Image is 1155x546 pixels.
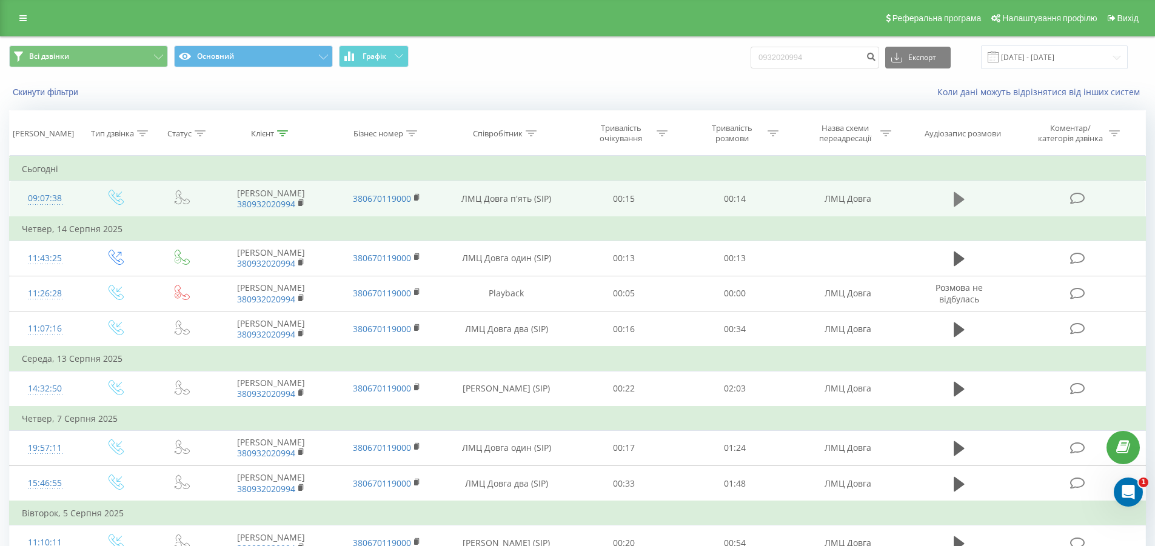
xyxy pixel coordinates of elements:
[363,52,386,61] span: Графік
[29,52,69,61] span: Всі дзвінки
[680,276,791,311] td: 00:00
[237,198,295,210] a: 380932020994
[790,466,905,502] td: ЛМЦ Довга
[237,388,295,399] a: 380932020994
[10,157,1146,181] td: Сьогодні
[237,293,295,305] a: 380932020994
[353,442,411,453] a: 380670119000
[925,128,1001,139] div: Аудіозапис розмови
[790,371,905,407] td: ЛМЦ Довга
[569,311,680,347] td: 00:16
[353,128,403,139] div: Бізнес номер
[22,471,69,495] div: 15:46:55
[22,377,69,401] div: 14:32:50
[237,483,295,494] a: 380932020994
[10,407,1146,431] td: Четвер, 7 Серпня 2025
[812,123,877,144] div: Назва схеми переадресації
[10,501,1146,525] td: Вівторок, 5 Серпня 2025
[167,128,192,139] div: Статус
[680,430,791,465] td: 01:24
[680,241,791,276] td: 00:13
[885,47,951,68] button: Експорт
[444,241,569,276] td: ЛМЦ Довга один (SIP)
[339,45,409,67] button: Графік
[444,181,569,217] td: ЛМЦ Довга п'ять (SIP)
[569,430,680,465] td: 00:17
[790,181,905,217] td: ЛМЦ Довга
[1139,478,1148,487] span: 1
[91,128,134,139] div: Тип дзвінка
[237,447,295,459] a: 380932020994
[10,217,1146,241] td: Четвер, 14 Серпня 2025
[213,276,329,311] td: [PERSON_NAME]
[444,371,569,407] td: [PERSON_NAME] (SIP)
[892,13,982,23] span: Реферальна програма
[353,382,411,394] a: 380670119000
[9,87,84,98] button: Скинути фільтри
[680,181,791,217] td: 00:14
[569,371,680,407] td: 00:22
[22,187,69,210] div: 09:07:38
[790,311,905,347] td: ЛМЦ Довга
[444,466,569,502] td: ЛМЦ Довга два (SIP)
[22,247,69,270] div: 11:43:25
[569,181,680,217] td: 00:15
[1035,123,1106,144] div: Коментар/категорія дзвінка
[353,323,411,335] a: 380670119000
[444,276,569,311] td: Playback
[790,276,905,311] td: ЛМЦ Довга
[213,466,329,502] td: [PERSON_NAME]
[353,478,411,489] a: 380670119000
[22,317,69,341] div: 11:07:16
[353,252,411,264] a: 380670119000
[213,371,329,407] td: [PERSON_NAME]
[22,436,69,460] div: 19:57:11
[680,466,791,502] td: 01:48
[444,311,569,347] td: ЛМЦ Довга два (SIP)
[700,123,765,144] div: Тривалість розмови
[251,128,274,139] div: Клієнт
[213,430,329,465] td: [PERSON_NAME]
[1117,13,1139,23] span: Вихід
[589,123,654,144] div: Тривалість очікування
[1114,478,1143,507] iframe: Intercom live chat
[174,45,333,67] button: Основний
[237,328,295,340] a: 380932020994
[213,241,329,276] td: [PERSON_NAME]
[569,241,680,276] td: 00:13
[473,128,523,139] div: Співробітник
[353,193,411,204] a: 380670119000
[13,128,74,139] div: [PERSON_NAME]
[237,258,295,269] a: 380932020994
[213,311,329,347] td: [PERSON_NAME]
[680,371,791,407] td: 02:03
[213,181,329,217] td: [PERSON_NAME]
[936,282,983,304] span: Розмова не відбулась
[680,311,791,347] td: 00:34
[1002,13,1097,23] span: Налаштування профілю
[22,282,69,305] div: 11:26:28
[751,47,879,68] input: Пошук за номером
[790,430,905,465] td: ЛМЦ Довга
[937,86,1146,98] a: Коли дані можуть відрізнятися вiд інших систем
[569,466,680,502] td: 00:33
[9,45,168,67] button: Всі дзвінки
[353,287,411,299] a: 380670119000
[444,430,569,465] td: ЛМЦ Довга один (SIP)
[10,347,1146,371] td: Середа, 13 Серпня 2025
[569,276,680,311] td: 00:05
